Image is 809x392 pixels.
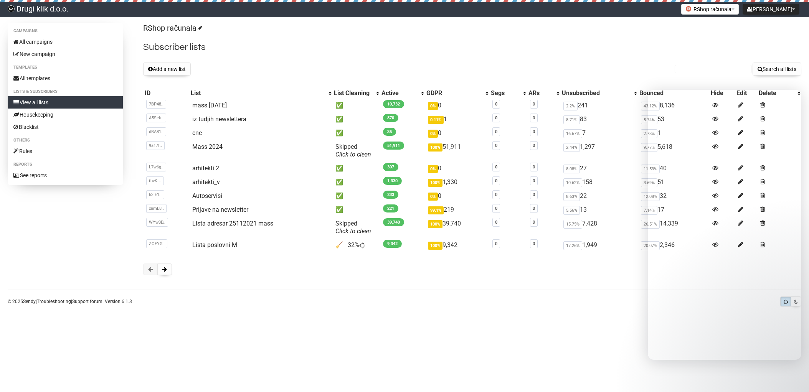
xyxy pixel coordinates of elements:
[560,217,638,238] td: 7,428
[146,141,165,150] span: 9a17f..
[332,238,380,252] td: 🧹 32%
[563,143,580,152] span: 2.44%
[8,96,123,109] a: View all lists
[425,217,489,238] td: 39,740
[383,100,404,108] span: 10,732
[560,140,638,161] td: 1,297
[143,23,201,33] a: RShop računala
[425,88,489,99] th: GDPR: No sort applied, activate to apply an ascending sort
[528,89,553,97] div: ARs
[641,220,660,229] span: 26.51%
[495,165,497,170] a: 0
[563,220,582,229] span: 15.75%
[189,88,332,99] th: List: No sort applied, activate to apply an ascending sort
[641,102,660,110] span: 43.12%
[425,189,489,203] td: 0
[146,127,166,136] span: dBA81..
[146,100,166,109] span: 7BP48..
[146,239,167,248] span: ZOFYG..
[332,203,380,217] td: ✅
[192,241,237,249] a: Lista poslovni M
[563,115,580,124] span: 8.71%
[425,238,489,252] td: 9,342
[495,220,497,225] a: 0
[425,99,489,112] td: 0
[638,217,709,238] td: 14,339
[428,116,444,124] span: 0.11%
[332,161,380,175] td: ✅
[638,175,709,189] td: 51
[8,36,123,48] a: All campaigns
[145,89,188,97] div: ID
[685,6,692,12] img: 1.jpg
[638,238,709,252] td: 2,346
[8,121,123,133] a: Blacklist
[72,299,102,304] a: Support forum
[192,102,227,109] a: mass [DATE]
[359,242,365,249] img: loader.gif
[332,88,380,99] th: List Cleaning: No sort applied, activate to apply an ascending sort
[146,114,166,122] span: A5Sek..
[334,89,372,97] div: List Cleaning
[383,163,398,171] span: 307
[638,203,709,217] td: 17
[335,143,371,158] span: Skipped
[495,143,497,148] a: 0
[638,99,709,112] td: 8,136
[641,115,657,124] span: 5.74%
[736,89,756,97] div: Edit
[383,204,398,212] span: 221
[425,140,489,161] td: 51,911
[563,241,582,250] span: 17.26%
[533,220,535,225] a: 0
[8,87,123,96] li: Lists & subscribers
[143,63,191,76] button: Add a new list
[533,115,535,120] a: 0
[641,129,657,138] span: 2.78%
[711,89,733,97] div: Hide
[383,240,402,248] span: 9,342
[425,175,489,189] td: 1,330
[495,102,497,107] a: 0
[380,88,425,99] th: Active: No sort applied, activate to apply an ascending sort
[495,178,497,183] a: 0
[383,128,396,136] span: 35
[191,89,325,97] div: List
[638,112,709,126] td: 53
[648,90,801,360] iframe: Intercom live chat
[8,26,123,36] li: Campaigns
[562,89,630,97] div: Unsubscribed
[8,5,15,12] img: 8de6925a14bec10a103b3121561b8636
[753,63,801,76] button: Search all lists
[641,241,660,250] span: 20.07%
[146,190,164,199] span: h3IE1..
[495,206,497,211] a: 0
[560,175,638,189] td: 158
[560,126,638,140] td: 7
[533,102,535,107] a: 0
[332,189,380,203] td: ✅
[146,163,166,171] span: L7w6g..
[428,193,438,201] span: 0%
[563,165,580,173] span: 8.08%
[533,178,535,183] a: 0
[23,299,36,304] a: Sendy
[428,102,438,110] span: 0%
[563,206,580,215] span: 5.56%
[428,165,438,173] span: 0%
[533,241,535,246] a: 0
[491,89,520,97] div: Segs
[8,48,123,60] a: New campaign
[8,136,123,145] li: Others
[560,238,638,252] td: 1,949
[563,192,580,201] span: 8.63%
[381,89,417,97] div: Active
[335,227,371,235] a: Click to clean
[335,220,371,235] span: Skipped
[192,143,223,150] a: Mass 2024
[425,112,489,126] td: 1
[428,220,442,228] span: 100%
[638,126,709,140] td: 1
[489,88,527,99] th: Segs: No sort applied, activate to apply an ascending sort
[563,129,582,138] span: 16.67%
